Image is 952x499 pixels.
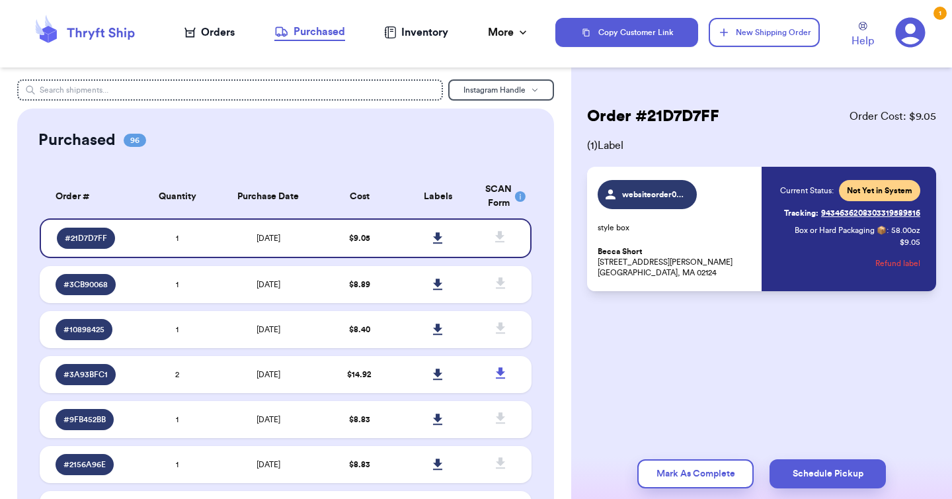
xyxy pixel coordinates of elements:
span: $ 14.92 [347,371,372,379]
span: Current Status: [780,185,834,196]
button: New Shipping Order [709,18,820,47]
span: # 10898425 [63,324,104,335]
span: [DATE] [257,281,280,289]
span: $ 8.83 [349,461,370,469]
th: Quantity [138,175,217,218]
span: [DATE] [257,416,280,424]
a: Inventory [384,24,448,40]
th: Order # [40,175,138,218]
th: Purchase Date [217,175,320,218]
a: Help [852,22,874,49]
button: Schedule Pickup [770,459,886,488]
button: Refund label [875,249,920,278]
span: Box or Hard Packaging 📦 [795,226,887,234]
span: Help [852,33,874,49]
span: # 21D7D7FF [65,233,107,244]
div: 1 [933,7,947,20]
span: 1 [176,281,178,289]
span: websiteorder00131 [622,189,685,200]
span: Instagram Handle [463,86,526,94]
p: [STREET_ADDRESS][PERSON_NAME] [GEOGRAPHIC_DATA], MA 02124 [598,246,754,278]
span: 1 [176,416,178,424]
span: 58.00 oz [891,225,920,236]
span: $ 8.40 [349,326,370,334]
button: Copy Customer Link [555,18,698,47]
span: # 3A93BFC1 [63,369,108,380]
th: Labels [399,175,477,218]
button: Instagram Handle [448,79,554,101]
span: 1 [176,234,178,242]
span: 2 [175,371,179,379]
a: Tracking:9434636208303319589516 [784,203,920,224]
span: : [887,225,889,236]
span: Order Cost: $ 9.05 [850,109,936,124]
span: Becca Short [598,247,642,257]
span: $ 8.89 [349,281,370,289]
p: $ 9.05 [900,237,920,248]
th: Cost [320,175,399,218]
div: More [488,24,530,40]
div: Purchased [274,24,345,40]
span: [DATE] [257,326,280,334]
button: Mark As Complete [637,459,754,488]
h2: Purchased [38,130,116,151]
p: style box [598,222,754,233]
span: 1 [176,326,178,334]
input: Search shipments... [17,79,443,101]
a: 1 [895,17,926,48]
span: [DATE] [257,371,280,379]
span: # 2156A96E [63,459,106,470]
span: Tracking: [784,208,818,218]
span: ( 1 ) Label [587,138,936,154]
a: Orders [184,24,235,40]
span: 1 [176,461,178,469]
div: SCAN Form [485,183,516,210]
span: [DATE] [257,234,280,242]
span: $ 9.05 [349,234,370,242]
span: # 3CB90068 [63,279,108,290]
span: Not Yet in System [847,185,912,196]
span: 96 [124,134,146,147]
span: # 9FB452BB [63,414,106,425]
span: $ 8.83 [349,416,370,424]
a: Purchased [274,24,345,41]
span: [DATE] [257,461,280,469]
h2: Order # 21D7D7FF [587,106,719,127]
